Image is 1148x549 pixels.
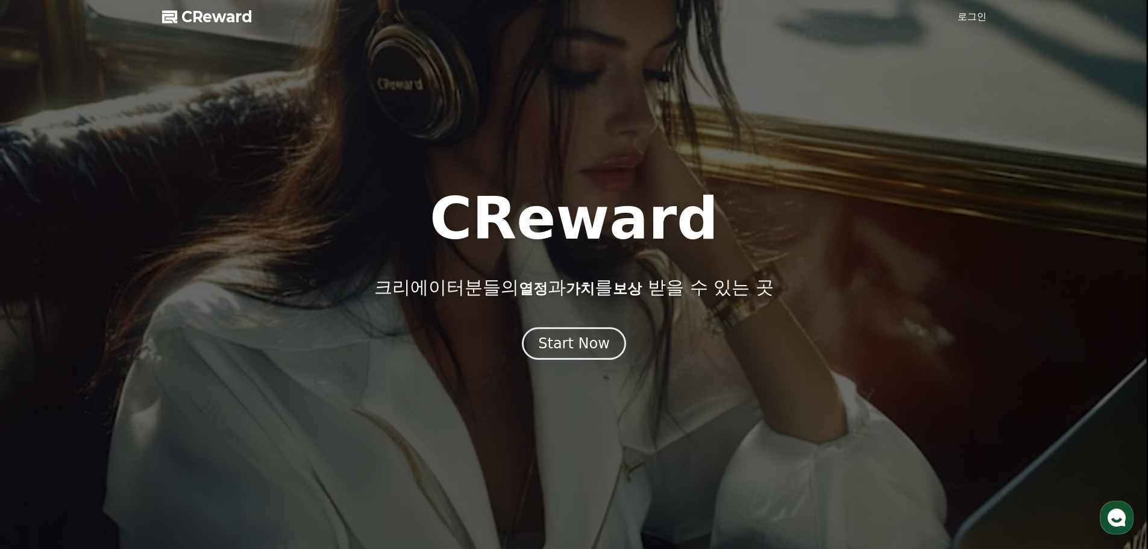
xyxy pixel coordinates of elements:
[374,277,773,298] p: 크리에이터분들의 과 를 받을 수 있는 곳
[519,280,548,297] span: 열정
[613,280,642,297] span: 보상
[181,7,252,27] span: CReward
[958,10,986,24] a: 로그인
[522,339,626,351] a: Start Now
[538,334,610,353] div: Start Now
[430,190,718,248] h1: CReward
[522,327,626,360] button: Start Now
[162,7,252,27] a: CReward
[566,280,595,297] span: 가치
